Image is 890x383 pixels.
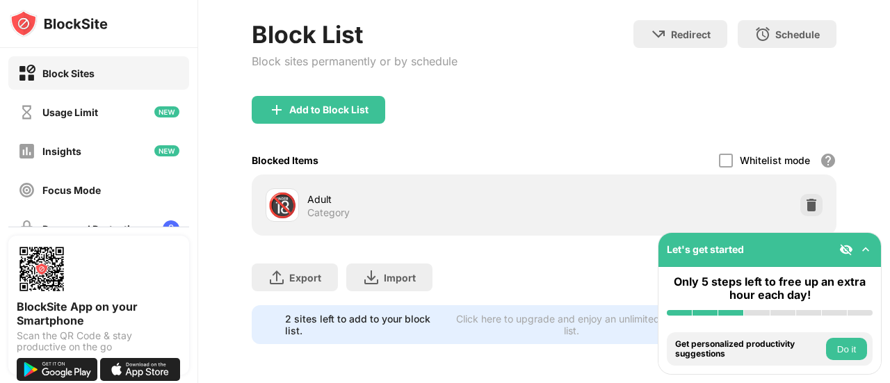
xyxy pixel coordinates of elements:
img: new-icon.svg [154,106,179,117]
div: BlockSite App on your Smartphone [17,300,181,327]
div: 2 sites left to add to your block list. [285,313,444,336]
img: omni-setup-toggle.svg [859,243,873,256]
div: Export [289,272,321,284]
img: lock-menu.svg [163,220,179,237]
img: eye-not-visible.svg [839,243,853,256]
div: Add to Block List [289,104,369,115]
div: Insights [42,145,81,157]
img: logo-blocksite.svg [10,10,108,38]
div: Redirect [671,28,711,40]
div: Adult [307,192,544,206]
div: Import [384,272,416,284]
img: insights-off.svg [18,142,35,160]
img: time-usage-off.svg [18,104,35,121]
img: block-on.svg [18,65,35,82]
img: options-page-qr-code.png [17,244,67,294]
img: focus-off.svg [18,181,35,199]
div: Get personalized productivity suggestions [675,339,823,359]
div: Scan the QR Code & stay productive on the go [17,330,181,352]
button: Do it [826,338,867,360]
img: new-icon.svg [154,145,179,156]
div: Block Sites [42,67,95,79]
div: Usage Limit [42,106,98,118]
img: download-on-the-app-store.svg [100,358,181,381]
div: Click here to upgrade and enjoy an unlimited block list. [452,313,691,336]
div: Block List [252,20,458,49]
img: password-protection-off.svg [18,220,35,238]
div: Schedule [775,28,820,40]
div: Blocked Items [252,154,318,166]
div: Only 5 steps left to free up an extra hour each day! [667,275,873,302]
div: Block sites permanently or by schedule [252,54,458,68]
div: Let's get started [667,243,744,255]
div: Password Protection [42,223,143,235]
div: Category [307,206,350,219]
div: Focus Mode [42,184,101,196]
img: get-it-on-google-play.svg [17,358,97,381]
div: 🔞 [268,191,297,220]
div: Whitelist mode [740,154,810,166]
